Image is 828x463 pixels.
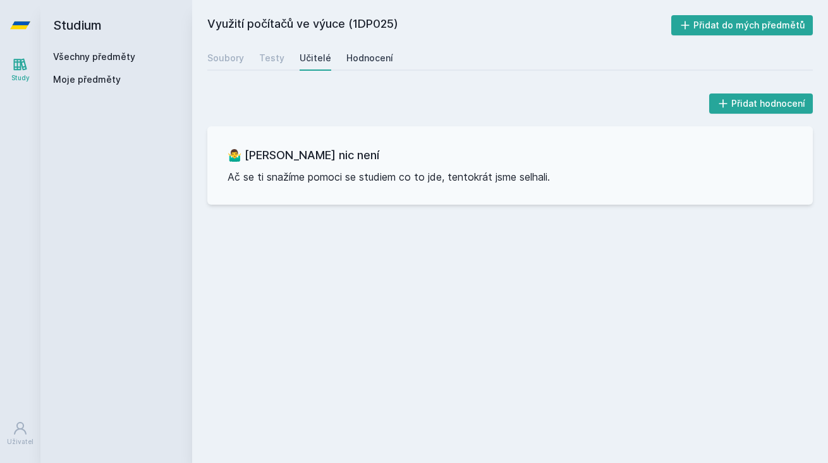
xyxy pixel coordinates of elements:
[709,93,813,114] button: Přidat hodnocení
[11,73,30,83] div: Study
[207,52,244,64] div: Soubory
[207,15,671,35] h2: Využití počítačů ve výuce (1DP025)
[228,147,793,164] h3: 🤷‍♂️ [PERSON_NAME] nic není
[3,414,38,453] a: Uživatel
[300,45,331,71] a: Učitelé
[53,73,121,86] span: Moje předměty
[7,437,33,447] div: Uživatel
[207,45,244,71] a: Soubory
[300,52,331,64] div: Učitelé
[259,52,284,64] div: Testy
[346,45,393,71] a: Hodnocení
[228,169,793,184] p: Ač se ti snažíme pomoci se studiem co to jde, tentokrát jsme selhali.
[346,52,393,64] div: Hodnocení
[259,45,284,71] a: Testy
[671,15,813,35] button: Přidat do mých předmětů
[53,51,135,62] a: Všechny předměty
[3,51,38,89] a: Study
